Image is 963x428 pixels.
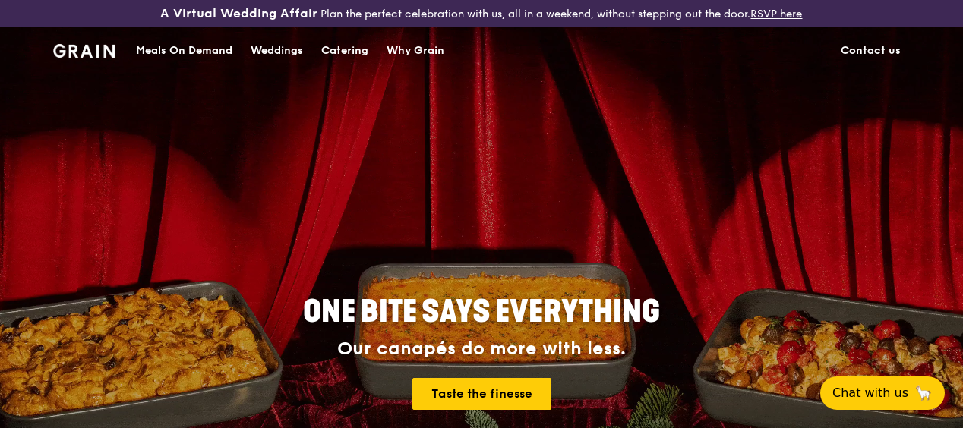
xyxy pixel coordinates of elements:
a: Why Grain [377,28,453,74]
div: Why Grain [387,28,444,74]
h3: A Virtual Wedding Affair [160,6,317,21]
a: GrainGrain [53,27,115,72]
span: ONE BITE SAYS EVERYTHING [303,294,660,330]
div: Weddings [251,28,303,74]
a: Taste the finesse [412,378,551,410]
span: Chat with us [832,384,908,402]
div: Our canapés do more with less. [208,338,755,360]
a: Contact us [832,28,910,74]
img: Grain [53,44,115,58]
a: Weddings [242,28,312,74]
div: Meals On Demand [136,28,232,74]
a: RSVP here [750,8,802,20]
a: Catering [312,28,377,74]
span: 🦙 [914,384,933,402]
div: Plan the perfect celebration with us, all in a weekend, without stepping out the door. [160,6,802,21]
button: Chat with us🦙 [820,376,945,410]
div: Catering [321,28,368,74]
